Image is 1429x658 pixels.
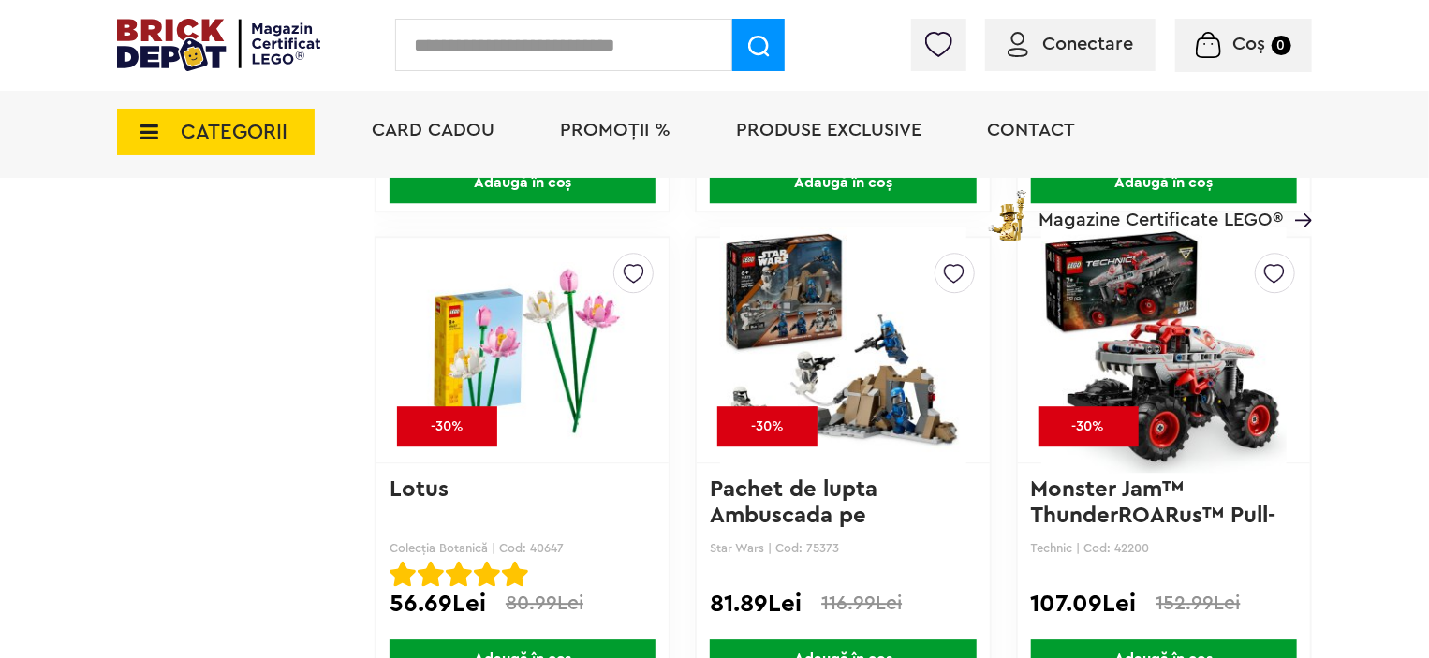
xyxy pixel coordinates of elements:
[1233,35,1266,53] span: Coș
[181,122,287,142] span: CATEGORII
[1039,186,1283,229] span: Magazine Certificate LEGO®
[502,561,528,587] img: Evaluare cu stele
[1156,593,1241,613] span: 152.99Lei
[987,121,1075,139] a: Contact
[717,406,818,446] div: -30%
[418,561,444,587] img: Evaluare cu stele
[372,121,494,139] a: Card Cadou
[397,406,497,446] div: -30%
[720,219,965,481] img: Pachet de lupta Ambuscada pe Mandalore™
[1283,186,1312,205] a: Magazine Certificate LEGO®
[821,593,902,613] span: 116.99Lei
[736,121,921,139] a: Produse exclusive
[1031,478,1276,553] a: Monster Jam™ ThunderROARus™ Pull-Back
[1042,35,1133,53] span: Conectare
[400,256,645,445] img: Lotus
[710,478,883,553] a: Pachet de lupta Ambuscada pe Mandalore™
[390,478,449,501] a: Lotus
[710,592,802,615] span: 81.89Lei
[1031,541,1297,555] p: Technic | Cod: 42200
[390,541,656,555] p: Colecția Botanică | Cod: 40647
[1008,35,1133,53] a: Conectare
[710,541,976,555] p: Star Wars | Cod: 75373
[390,561,416,587] img: Evaluare cu stele
[1039,406,1139,446] div: -30%
[446,561,472,587] img: Evaluare cu stele
[474,561,500,587] img: Evaluare cu stele
[506,593,583,613] span: 80.99Lei
[560,121,670,139] a: PROMOȚII %
[1272,36,1291,55] small: 0
[1031,592,1137,615] span: 107.09Lei
[1041,219,1287,481] img: Monster Jam™ ThunderROARus™ Pull-Back
[390,592,486,615] span: 56.69Lei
